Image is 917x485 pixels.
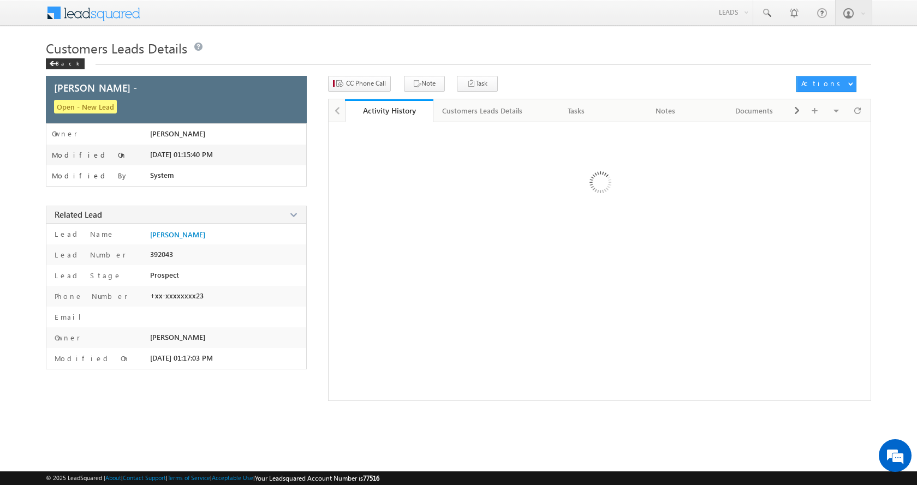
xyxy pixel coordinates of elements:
[543,128,656,241] img: Loading ...
[442,104,522,117] div: Customers Leads Details
[541,104,611,117] div: Tasks
[46,58,85,69] div: Back
[52,333,80,343] label: Owner
[328,76,391,92] button: CC Phone Call
[52,151,127,159] label: Modified On
[150,230,205,239] a: [PERSON_NAME]
[150,150,213,159] span: [DATE] 01:15:40 PM
[630,104,700,117] div: Notes
[150,129,205,138] span: [PERSON_NAME]
[150,271,179,279] span: Prospect
[363,474,379,482] span: 77516
[52,129,78,138] label: Owner
[532,99,621,122] a: Tasks
[345,99,434,122] a: Activity History
[168,474,210,481] a: Terms of Service
[105,474,121,481] a: About
[52,354,130,363] label: Modified On
[54,100,117,113] span: Open - New Lead
[255,474,379,482] span: Your Leadsquared Account Number is
[801,79,844,88] div: Actions
[353,105,426,116] div: Activity History
[433,99,532,122] a: Customers Leads Details
[150,333,205,342] span: [PERSON_NAME]
[52,171,129,180] label: Modified By
[212,474,253,481] a: Acceptable Use
[150,354,213,362] span: [DATE] 01:17:03 PM
[46,473,379,483] span: © 2025 LeadSquared | | | | |
[150,250,173,259] span: 392043
[150,171,174,179] span: System
[123,474,166,481] a: Contact Support
[150,291,204,300] span: +xx-xxxxxxxx23
[796,76,856,92] button: Actions
[710,99,799,122] a: Documents
[52,229,115,239] label: Lead Name
[46,39,187,57] span: Customers Leads Details
[719,104,789,117] div: Documents
[404,76,445,92] button: Note
[52,312,90,322] label: Email
[52,250,126,260] label: Lead Number
[621,99,710,122] a: Notes
[55,209,102,220] span: Related Lead
[54,83,137,93] span: [PERSON_NAME] -
[346,79,386,88] span: CC Phone Call
[52,271,122,280] label: Lead Stage
[52,291,128,301] label: Phone Number
[457,76,498,92] button: Task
